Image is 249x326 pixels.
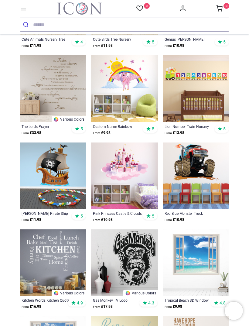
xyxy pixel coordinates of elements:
[163,55,229,122] img: Lion Number Train Nursery Wall Sticker
[165,298,215,303] a: Tropical Beach 3D Window
[225,302,243,320] iframe: Brevo live chat
[163,142,229,209] img: Red Blue Monster Truck Wall Sticker
[152,126,154,132] span: 5
[165,304,182,310] strong: £ 9.98
[148,300,154,306] span: 4.3
[93,37,143,42] a: Cute Birds Tree Nursery
[57,2,102,15] img: Icon Wall Stickers
[91,142,158,209] img: Pink Princess Castle & Clouds Wall Sticker
[93,305,100,308] span: From
[53,117,59,122] img: Color Wheel
[125,290,131,296] img: Color Wheel
[93,304,113,310] strong: £ 17.98
[223,3,229,9] sup: 0
[91,55,158,122] img: Custom Name Rainbow Unicorn Wall Sticker Personalised Kids Room Decal - Mod6
[80,126,83,132] span: 5
[165,37,215,42] a: Genius [PERSON_NAME] Quote
[93,130,111,136] strong: £ 9.98
[22,37,72,42] a: Cute Animals Nursery Tree
[165,211,215,216] a: Red Blue Monster Truck
[22,131,29,135] span: From
[53,290,59,296] img: Color Wheel
[80,213,83,219] span: 5
[152,39,154,45] span: 5
[80,39,83,45] span: 4
[52,290,86,296] a: Various Colors
[93,211,143,216] a: Pink Princess Castle & Clouds
[216,7,229,12] a: 0
[136,5,150,12] a: 0
[22,217,41,223] strong: £ 11.98
[57,2,102,15] a: Logo of Icon Wall Stickers
[152,213,154,219] span: 5
[165,124,215,129] a: Lion Number Train Nursery
[93,44,100,47] span: From
[52,116,86,122] a: Various Colors
[22,124,72,129] a: The Lords Prayer [DEMOGRAPHIC_DATA]
[165,218,172,221] span: From
[22,218,29,221] span: From
[22,298,72,303] a: Kitchen Words Kitchen Quote
[123,290,158,296] a: Various Colors
[165,217,184,223] strong: £ 10.98
[93,218,100,221] span: From
[20,229,86,296] img: Kitchen Words Kitchen Quote Wall Sticker
[144,3,150,9] sup: 0
[93,43,113,49] strong: £ 11.98
[22,305,29,308] span: From
[93,298,143,303] a: Gas Monkey TV Logo
[165,130,184,136] strong: £ 13.98
[20,142,86,209] img: Jolly Roger Pirate Ship Wall Sticker
[179,7,186,12] a: Account Info
[93,124,143,129] a: Custom Name Rainbow Unicorn Kids Room
[165,44,172,47] span: From
[22,304,41,310] strong: £ 16.98
[165,43,184,49] strong: £ 10.98
[223,39,226,45] span: 5
[220,300,226,306] span: 4.8
[93,217,113,223] strong: £ 10.98
[165,131,172,135] span: From
[20,18,33,31] button: Submit
[22,211,72,216] a: [PERSON_NAME] Pirate Ship
[77,300,83,306] span: 4.9
[223,126,226,132] span: 5
[93,131,100,135] span: From
[163,229,229,296] img: Tropical Beach 3D Window Wall Sticker
[22,43,41,49] strong: £ 11.98
[22,44,29,47] span: From
[165,305,172,308] span: From
[91,229,158,296] img: Gas Monkey TV Logo Wall Sticker
[20,55,86,122] img: The Lords Prayer Christianity Wall Sticker - Mod1
[22,130,41,136] strong: £ 33.98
